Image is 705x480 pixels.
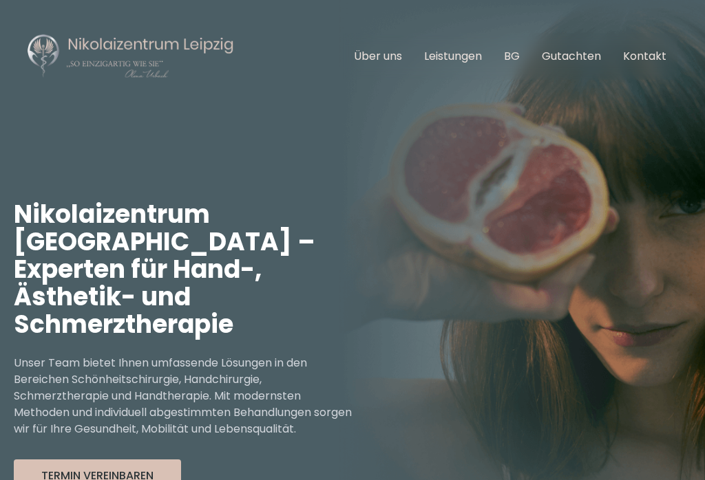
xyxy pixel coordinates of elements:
a: Gutachten [542,48,601,64]
img: Nikolaizentrum Leipzig Logo [28,33,234,80]
h1: Nikolaizentrum [GEOGRAPHIC_DATA] – Experten für Hand-, Ästhetik- und Schmerztherapie [14,201,352,338]
a: Kontakt [623,48,666,64]
a: Leistungen [424,48,482,64]
a: Über uns [354,48,402,64]
a: BG [504,48,520,64]
p: Unser Team bietet Ihnen umfassende Lösungen in den Bereichen Schönheitschirurgie, Handchirurgie, ... [14,355,352,437]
